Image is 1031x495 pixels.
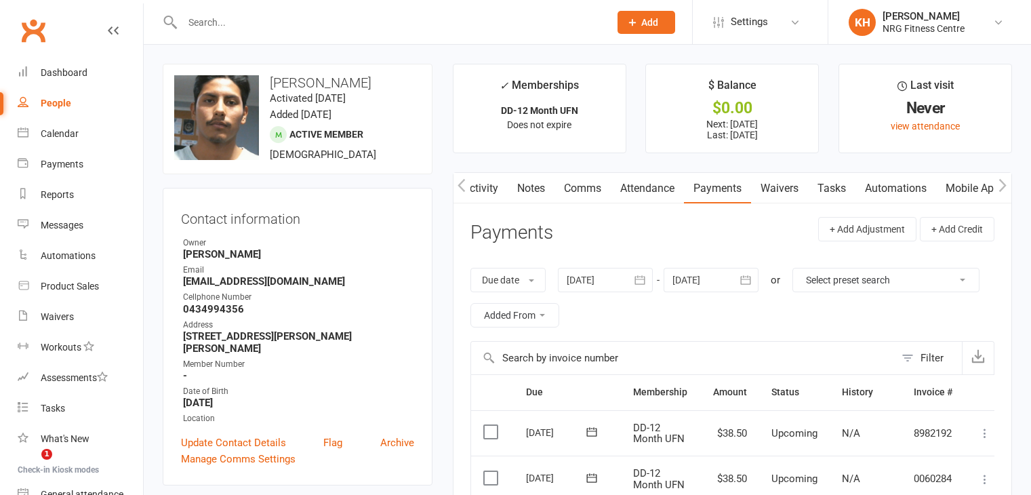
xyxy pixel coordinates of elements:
div: Date of Birth [183,385,414,398]
strong: - [183,370,414,382]
span: Add [641,17,658,28]
a: Clubworx [16,14,50,47]
span: Settings [731,7,768,37]
h3: [PERSON_NAME] [174,75,421,90]
div: Tasks [41,403,65,414]
span: Upcoming [771,427,817,439]
span: DD-12 Month UFN [633,422,685,446]
div: Workouts [41,342,81,353]
img: image1754985640.png [174,75,259,160]
time: Activated [DATE] [270,92,346,104]
div: Address [183,319,414,332]
div: Filter [921,350,944,366]
div: or [771,272,780,288]
input: Search... [178,13,600,32]
a: People [18,88,143,119]
th: Status [759,375,830,410]
span: Active member [289,129,363,140]
a: Notes [508,173,554,204]
button: Add [618,11,675,34]
a: Tasks [808,173,855,204]
div: KH [849,9,876,36]
a: Waivers [18,302,143,332]
div: Member Number [183,358,414,371]
a: Automations [18,241,143,271]
i: ✓ [500,79,508,92]
a: Waivers [751,173,808,204]
div: People [41,98,71,108]
a: Workouts [18,332,143,363]
div: What's New [41,433,89,444]
strong: [DATE] [183,397,414,409]
a: Activity [453,173,508,204]
button: Filter [895,342,962,374]
th: Amount [700,375,759,410]
strong: DD-12 Month UFN [501,105,578,116]
div: Reports [41,189,74,200]
a: Product Sales [18,271,143,302]
span: N/A [842,473,860,485]
a: Manage Comms Settings [181,451,296,467]
div: Location [183,412,414,425]
th: History [830,375,902,410]
a: Assessments [18,363,143,393]
div: NRG Fitness Centre [883,22,965,35]
div: Email [183,264,414,277]
iframe: Intercom live chat [14,449,46,481]
span: Does not expire [507,119,571,130]
a: Update Contact Details [181,435,286,451]
div: [PERSON_NAME] [883,10,965,22]
th: Due [514,375,621,410]
a: Automations [855,173,936,204]
a: Flag [323,435,342,451]
button: Added From [470,303,559,328]
a: Mobile App [936,173,1009,204]
strong: 0434994356 [183,303,414,315]
span: 1 [41,449,52,460]
div: Product Sales [41,281,99,292]
a: Payments [684,173,751,204]
span: N/A [842,427,860,439]
time: Added [DATE] [270,108,331,121]
input: Search by invoice number [471,342,895,374]
a: Reports [18,180,143,210]
strong: [EMAIL_ADDRESS][DOMAIN_NAME] [183,275,414,288]
div: Last visit [897,77,954,101]
strong: [PERSON_NAME] [183,248,414,260]
div: [DATE] [526,422,588,443]
th: Invoice # [902,375,965,410]
button: Due date [470,268,546,292]
td: $38.50 [700,410,759,456]
a: Archive [380,435,414,451]
span: DD-12 Month UFN [633,467,685,491]
button: + Add Adjustment [818,217,916,241]
a: Payments [18,149,143,180]
div: Waivers [41,311,74,322]
h3: Payments [470,222,553,243]
div: Assessments [41,372,108,383]
p: Next: [DATE] Last: [DATE] [658,119,806,140]
div: Payments [41,159,83,170]
div: Messages [41,220,83,231]
div: Never [851,101,999,115]
h3: Contact information [181,206,414,226]
th: Membership [621,375,700,410]
div: $0.00 [658,101,806,115]
div: Dashboard [41,67,87,78]
a: Comms [554,173,611,204]
div: Owner [183,237,414,250]
a: Attendance [611,173,684,204]
div: [DATE] [526,467,588,488]
button: + Add Credit [920,217,994,241]
span: [DEMOGRAPHIC_DATA] [270,148,376,161]
div: Automations [41,250,96,261]
a: view attendance [891,121,960,132]
a: Calendar [18,119,143,149]
td: 8982192 [902,410,965,456]
div: Cellphone Number [183,291,414,304]
span: Upcoming [771,473,817,485]
div: Calendar [41,128,79,139]
div: $ Balance [708,77,756,101]
strong: [STREET_ADDRESS][PERSON_NAME][PERSON_NAME] [183,330,414,355]
a: Dashboard [18,58,143,88]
